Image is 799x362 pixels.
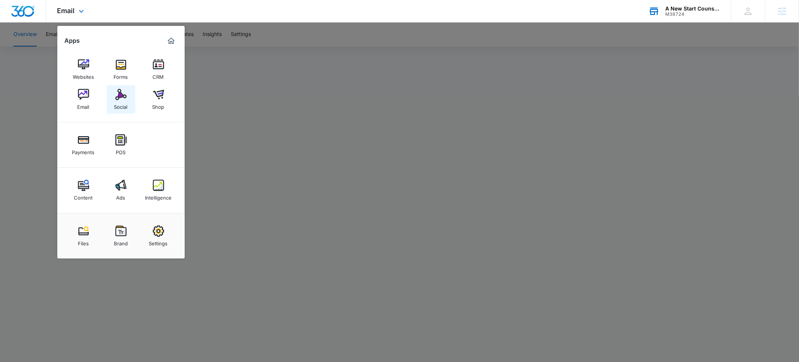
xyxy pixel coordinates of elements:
a: POS [107,131,135,159]
div: POS [116,146,126,155]
a: Forms [107,55,135,84]
div: account name [665,6,720,12]
a: Email [69,85,98,114]
div: account id [665,12,720,17]
a: Websites [69,55,98,84]
a: Marketing 360® Dashboard [165,35,177,47]
a: Settings [144,222,173,250]
a: Files [69,222,98,250]
a: Ads [107,176,135,204]
a: Payments [69,131,98,159]
a: Shop [144,85,173,114]
a: Brand [107,222,135,250]
div: Websites [73,70,94,80]
div: Forms [114,70,128,80]
div: Social [114,100,128,110]
div: Brand [114,237,128,246]
div: CRM [153,70,164,80]
div: Content [74,191,93,201]
a: Social [107,85,135,114]
div: Files [78,237,89,246]
a: Intelligence [144,176,173,204]
a: CRM [144,55,173,84]
div: Email [78,100,90,110]
span: Email [57,7,75,15]
a: Content [69,176,98,204]
h2: Apps [65,37,80,44]
div: Ads [116,191,125,201]
div: Settings [149,237,168,246]
div: Payments [72,146,95,155]
div: Intelligence [145,191,172,201]
div: Shop [152,100,164,110]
